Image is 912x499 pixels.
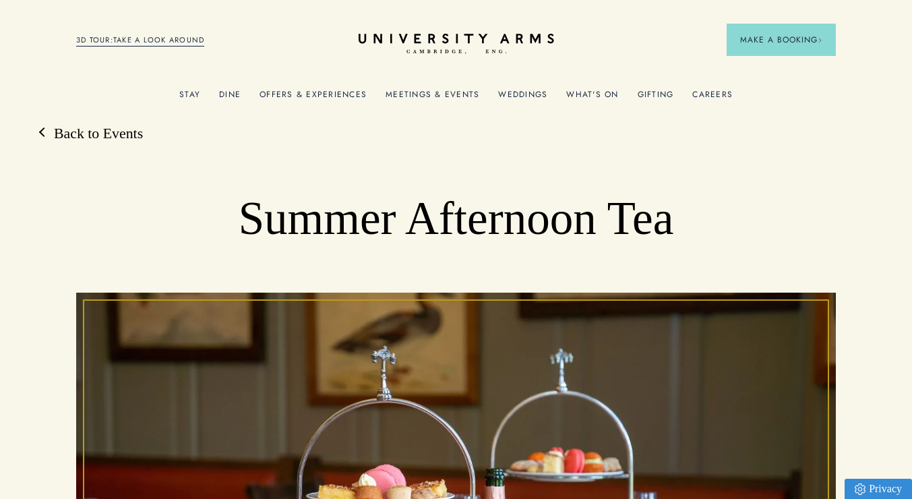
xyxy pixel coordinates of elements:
a: Careers [692,90,733,107]
span: Make a Booking [740,34,822,46]
a: Gifting [638,90,674,107]
a: Meetings & Events [386,90,479,107]
h1: Summer Afternoon Tea [152,191,760,246]
img: Privacy [855,483,865,495]
a: Weddings [498,90,547,107]
a: Stay [179,90,200,107]
button: Make a BookingArrow icon [727,24,836,56]
img: Arrow icon [818,38,822,42]
a: Home [359,34,554,55]
a: Offers & Experiences [260,90,367,107]
a: 3D TOUR:TAKE A LOOK AROUND [76,34,205,47]
a: Dine [219,90,241,107]
a: Back to Events [40,124,143,144]
a: Privacy [845,479,912,499]
a: What's On [566,90,618,107]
